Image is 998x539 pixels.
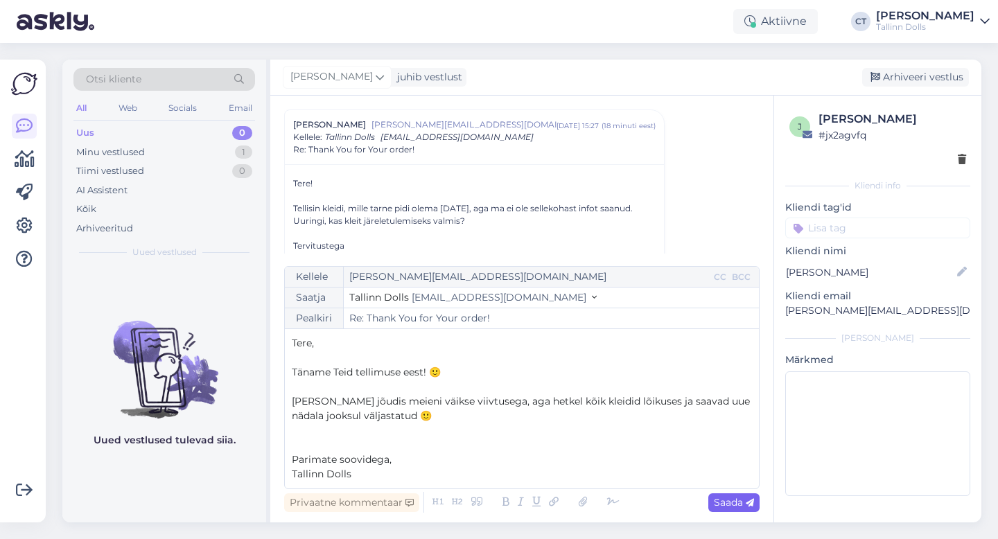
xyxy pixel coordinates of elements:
[292,453,392,466] span: Parimate soovidega,
[785,353,970,367] p: Märkmed
[232,126,252,140] div: 0
[733,9,818,34] div: Aktiivne
[371,118,557,131] span: [PERSON_NAME][EMAIL_ADDRESS][DOMAIN_NAME]
[729,271,753,283] div: BCC
[293,118,366,131] span: [PERSON_NAME]
[785,218,970,238] input: Lisa tag
[290,69,373,85] span: [PERSON_NAME]
[344,308,759,328] input: Write subject here...
[714,496,754,509] span: Saada
[785,179,970,192] div: Kliendi info
[293,143,414,156] span: Re: Thank You for Your order!
[293,252,656,265] div: [PERSON_NAME]
[76,202,96,216] div: Kõik
[11,71,37,97] img: Askly Logo
[292,366,441,378] span: Täname Teid tellimuse eest! 🙂
[292,468,351,480] span: Tallinn Dolls
[785,244,970,258] p: Kliendi nimi
[557,121,599,131] div: [DATE] 15:27
[325,132,375,142] span: Tallinn Dolls
[349,291,409,303] span: Tallinn Dolls
[785,289,970,303] p: Kliendi email
[293,177,656,265] div: Tere!
[786,265,954,280] input: Lisa nimi
[818,111,966,127] div: [PERSON_NAME]
[602,121,656,131] div: ( 18 minuti eest )
[293,240,656,252] div: Tervitustega
[285,288,344,308] div: Saatja
[876,10,974,21] div: [PERSON_NAME]
[73,99,89,117] div: All
[76,184,128,197] div: AI Assistent
[76,222,133,236] div: Arhiveeritud
[94,433,236,448] p: Uued vestlused tulevad siia.
[785,332,970,344] div: [PERSON_NAME]
[344,267,711,287] input: Recepient...
[76,164,144,178] div: Tiimi vestlused
[284,493,419,512] div: Privaatne kommentaar
[380,132,534,142] span: [EMAIL_ADDRESS][DOMAIN_NAME]
[292,395,753,422] span: [PERSON_NAME] jõudis meieni väikse viivtusega, aga hetkel kõik kleidid lõikuses ja saavad uue näd...
[132,246,197,258] span: Uued vestlused
[292,337,314,349] span: Tere,
[785,303,970,318] p: [PERSON_NAME][EMAIL_ADDRESS][DOMAIN_NAME]
[285,267,344,287] div: Kellele
[392,70,462,85] div: juhib vestlust
[293,202,656,227] div: Tellisin kleidi, mille tarne pidi olema [DATE], aga ma ei ole sellekohast infot saanud. Uuringi, ...
[349,290,597,305] button: Tallinn Dolls [EMAIL_ADDRESS][DOMAIN_NAME]
[798,121,802,132] span: j
[876,21,974,33] div: Tallinn Dolls
[116,99,140,117] div: Web
[86,72,141,87] span: Otsi kliente
[76,126,94,140] div: Uus
[293,132,322,142] span: Kellele :
[876,10,990,33] a: [PERSON_NAME]Tallinn Dolls
[62,296,266,421] img: No chats
[232,164,252,178] div: 0
[412,291,586,303] span: [EMAIL_ADDRESS][DOMAIN_NAME]
[285,308,344,328] div: Pealkiri
[818,127,966,143] div: # jx2agvfq
[235,145,252,159] div: 1
[76,145,145,159] div: Minu vestlused
[226,99,255,117] div: Email
[851,12,870,31] div: CT
[862,68,969,87] div: Arhiveeri vestlus
[711,271,729,283] div: CC
[785,200,970,215] p: Kliendi tag'id
[166,99,200,117] div: Socials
